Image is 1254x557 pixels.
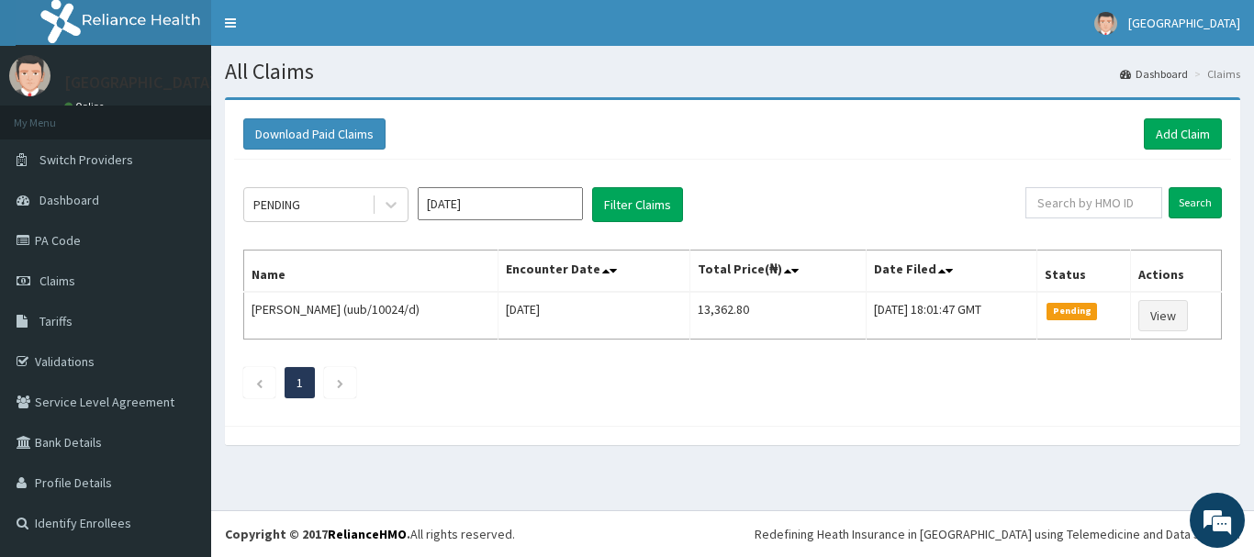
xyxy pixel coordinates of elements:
[64,100,108,113] a: Online
[39,151,133,168] span: Switch Providers
[418,187,583,220] input: Select Month and Year
[39,273,75,289] span: Claims
[64,74,216,91] p: [GEOGRAPHIC_DATA]
[255,374,263,391] a: Previous page
[244,251,498,293] th: Name
[297,374,303,391] a: Page 1 is your current page
[253,195,300,214] div: PENDING
[1144,118,1222,150] a: Add Claim
[9,55,50,96] img: User Image
[1047,303,1097,319] span: Pending
[211,510,1254,557] footer: All rights reserved.
[1190,66,1240,82] li: Claims
[1037,251,1131,293] th: Status
[592,187,683,222] button: Filter Claims
[328,526,407,542] a: RelianceHMO
[498,251,689,293] th: Encounter Date
[867,292,1037,340] td: [DATE] 18:01:47 GMT
[225,60,1240,84] h1: All Claims
[244,292,498,340] td: [PERSON_NAME] (uub/10024/d)
[498,292,689,340] td: [DATE]
[336,374,344,391] a: Next page
[1128,15,1240,31] span: [GEOGRAPHIC_DATA]
[225,526,410,542] strong: Copyright © 2017 .
[1131,251,1222,293] th: Actions
[1138,300,1188,331] a: View
[39,192,99,208] span: Dashboard
[243,118,386,150] button: Download Paid Claims
[1094,12,1117,35] img: User Image
[755,525,1240,543] div: Redefining Heath Insurance in [GEOGRAPHIC_DATA] using Telemedicine and Data Science!
[867,251,1037,293] th: Date Filed
[689,251,867,293] th: Total Price(₦)
[1169,187,1222,218] input: Search
[1025,187,1162,218] input: Search by HMO ID
[689,292,867,340] td: 13,362.80
[1120,66,1188,82] a: Dashboard
[39,313,73,329] span: Tariffs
